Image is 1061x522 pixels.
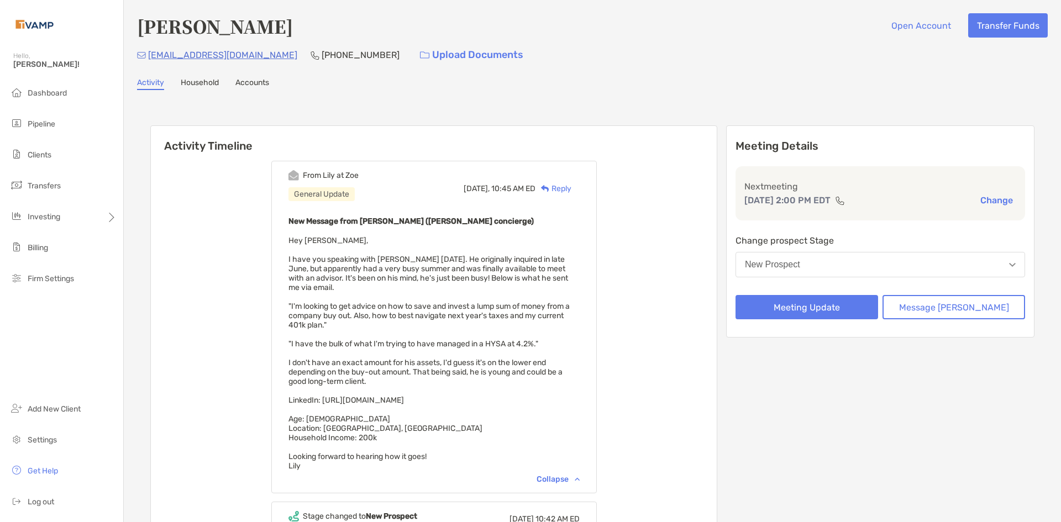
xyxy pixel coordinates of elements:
[10,463,23,477] img: get-help icon
[420,51,429,59] img: button icon
[288,170,299,181] img: Event icon
[883,295,1025,319] button: Message [PERSON_NAME]
[28,150,51,160] span: Clients
[10,147,23,161] img: clients icon
[968,13,1048,38] button: Transfer Funds
[288,217,534,226] b: New Message from [PERSON_NAME] ([PERSON_NAME] concierge)
[10,209,23,223] img: investing icon
[10,402,23,415] img: add_new_client icon
[535,183,571,194] div: Reply
[28,404,81,414] span: Add New Client
[491,184,535,193] span: 10:45 AM ED
[28,497,54,507] span: Log out
[883,13,959,38] button: Open Account
[28,181,61,191] span: Transfers
[977,194,1016,206] button: Change
[288,511,299,521] img: Event icon
[235,78,269,90] a: Accounts
[736,295,878,319] button: Meeting Update
[366,512,417,521] b: New Prospect
[28,243,48,252] span: Billing
[541,185,549,192] img: Reply icon
[28,435,57,445] span: Settings
[835,196,845,205] img: communication type
[10,240,23,254] img: billing icon
[736,234,1025,247] p: Change prospect Stage
[13,4,56,44] img: Zoe Logo
[28,119,55,129] span: Pipeline
[288,236,570,471] span: Hey [PERSON_NAME], I have you speaking with [PERSON_NAME] [DATE]. He originally inquired in late ...
[464,184,490,193] span: [DATE],
[745,260,800,270] div: New Prospect
[10,117,23,130] img: pipeline icon
[137,52,146,59] img: Email Icon
[13,60,117,69] span: [PERSON_NAME]!
[181,78,219,90] a: Household
[10,433,23,446] img: settings icon
[288,187,355,201] div: General Update
[744,180,1016,193] p: Next meeting
[10,271,23,284] img: firm-settings icon
[537,474,580,484] div: Collapse
[311,51,319,60] img: Phone Icon
[303,171,359,180] div: From Lily at Zoe
[303,512,417,521] div: Stage changed to
[28,212,60,222] span: Investing
[322,48,400,62] p: [PHONE_NUMBER]
[736,252,1025,277] button: New Prospect
[10,86,23,99] img: dashboard icon
[28,274,74,283] span: Firm Settings
[151,126,717,152] h6: Activity Timeline
[413,43,530,67] a: Upload Documents
[137,78,164,90] a: Activity
[28,466,58,476] span: Get Help
[137,13,293,39] h4: [PERSON_NAME]
[28,88,67,98] span: Dashboard
[148,48,297,62] p: [EMAIL_ADDRESS][DOMAIN_NAME]
[10,494,23,508] img: logout icon
[10,178,23,192] img: transfers icon
[575,477,580,481] img: Chevron icon
[736,139,1025,153] p: Meeting Details
[744,193,831,207] p: [DATE] 2:00 PM EDT
[1009,263,1016,267] img: Open dropdown arrow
